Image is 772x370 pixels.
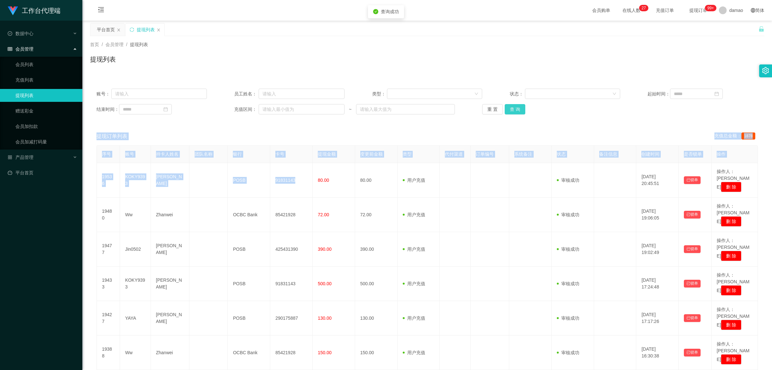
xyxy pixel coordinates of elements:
[403,247,425,252] span: 用户充值
[636,301,679,336] td: [DATE] 17:17:26
[644,5,646,11] p: 7
[684,176,701,184] button: 已锁单
[474,92,478,96] i: 图标: down
[360,151,383,157] span: 变更前金额
[381,9,399,14] span: 查询成功
[102,42,103,47] span: /
[318,212,329,217] span: 72.00
[318,350,332,355] span: 150.00
[557,316,579,321] span: 审核成功
[8,31,33,36] span: 数据中心
[102,151,111,157] span: 序号
[270,198,313,232] td: 85421928
[403,178,425,183] span: 用户充值
[557,247,579,252] span: 审核成功
[717,203,749,224] span: 操作人：[PERSON_NAME]
[151,267,189,301] td: [PERSON_NAME]
[90,42,99,47] span: 首页
[156,151,179,157] span: 持卡人姓名
[717,341,749,362] span: 操作人：[PERSON_NAME]
[15,120,77,133] a: 会员加扣款
[96,106,119,113] span: 结束时间：
[228,336,270,370] td: OCBC Bank
[234,91,259,97] span: 员工姓名：
[120,232,151,267] td: Jin0502
[120,163,151,198] td: KOKY9393
[111,89,207,99] input: 请输入
[599,151,617,157] span: 备注信息
[151,198,189,232] td: Zhanwei
[403,316,425,321] span: 用户充值
[318,151,336,157] span: 提现金额
[510,91,525,97] span: 状态：
[557,178,579,183] span: 审核成功
[721,216,741,227] button: 删 除
[8,31,12,36] i: 图标: check-circle-o
[717,151,726,157] span: 操作
[259,89,345,99] input: 请输入
[557,212,579,217] span: 审核成功
[636,163,679,198] td: [DATE] 20:45:51
[714,92,719,96] i: 图标: calendar
[355,336,398,370] td: 150.00
[120,301,151,336] td: YAYA
[233,151,242,157] span: 银行
[355,163,398,198] td: 80.00
[714,132,758,140] div: 充值总金额：
[482,104,503,114] button: 重 置
[90,0,112,21] i: 图标: menu-fold
[721,354,741,365] button: 删 除
[505,104,525,114] button: 查 询
[717,238,749,258] span: 操作人：[PERSON_NAME]
[151,163,189,198] td: [PERSON_NAME]
[557,281,579,286] span: 审核成功
[717,307,749,327] span: 操作人：[PERSON_NAME]
[96,132,127,140] span: 提现订单列表
[125,151,134,157] span: 账号
[557,151,566,157] span: 状态
[636,198,679,232] td: [DATE] 19:06:05
[684,151,702,157] span: 是否锁单
[8,6,18,15] img: logo.9652507e.png
[163,107,168,112] i: 图标: calendar
[557,350,579,355] span: 审核成功
[355,301,398,336] td: 130.00
[97,301,120,336] td: 19427
[318,281,332,286] span: 500.00
[751,8,755,13] i: 图标: global
[195,151,213,157] span: 团队名称
[15,104,77,117] a: 赠送彩金
[15,58,77,71] a: 会员列表
[636,267,679,301] td: [DATE] 17:24:48
[120,336,151,370] td: Ww
[130,27,134,32] i: 图标: sync
[373,9,378,14] i: icon: check-circle
[157,28,161,32] i: 图标: close
[641,151,659,157] span: 创建时间
[270,267,313,301] td: 91831143
[653,8,677,13] span: 充值订单
[355,198,398,232] td: 72.00
[686,8,711,13] span: 提现订单
[636,232,679,267] td: [DATE] 19:02:49
[318,178,329,183] span: 80.00
[403,151,412,157] span: 类型
[721,251,741,261] button: 删 除
[151,232,189,267] td: [PERSON_NAME]
[120,267,151,301] td: KOKY9393
[126,42,127,47] span: /
[97,198,120,232] td: 19480
[228,198,270,232] td: OCBC Bank
[97,163,120,198] td: 19536
[8,8,60,13] a: 工作台代理端
[130,42,148,47] span: 提现列表
[22,0,60,21] h1: 工作台代理端
[403,212,425,217] span: 用户充值
[636,336,679,370] td: [DATE] 16:30:38
[8,155,12,160] i: 图标: appstore-o
[684,211,701,219] button: 已锁单
[514,151,532,157] span: 系统备注
[355,267,398,301] td: 500.00
[318,316,332,321] span: 130.00
[684,314,701,322] button: 已锁单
